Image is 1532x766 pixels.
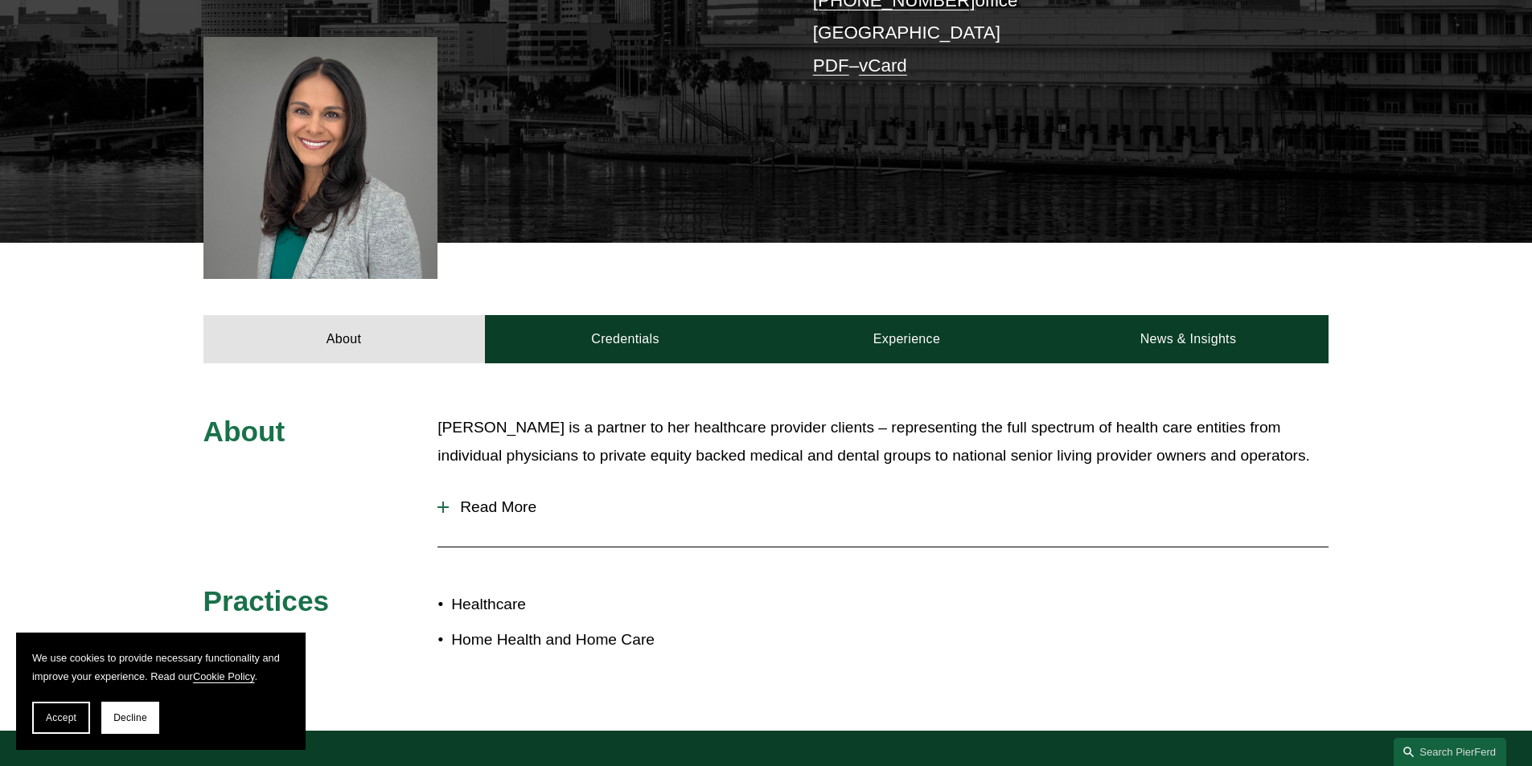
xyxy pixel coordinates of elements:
[32,702,90,734] button: Accept
[193,670,255,682] a: Cookie Policy
[813,55,849,76] a: PDF
[859,55,907,76] a: vCard
[101,702,159,734] button: Decline
[16,633,306,750] section: Cookie banner
[203,585,330,616] span: Practices
[449,498,1329,516] span: Read More
[203,416,285,447] span: About
[46,712,76,723] span: Accept
[1394,738,1506,766] a: Search this site
[437,486,1329,528] button: Read More
[451,626,766,654] p: Home Health and Home Care
[113,712,147,723] span: Decline
[203,315,485,363] a: About
[1047,315,1329,363] a: News & Insights
[32,649,290,686] p: We use cookies to provide necessary functionality and improve your experience. Read our .
[437,414,1329,469] p: [PERSON_NAME] is a partner to her healthcare provider clients – representing the full spectrum of...
[485,315,766,363] a: Credentials
[766,315,1048,363] a: Experience
[451,591,766,619] p: Healthcare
